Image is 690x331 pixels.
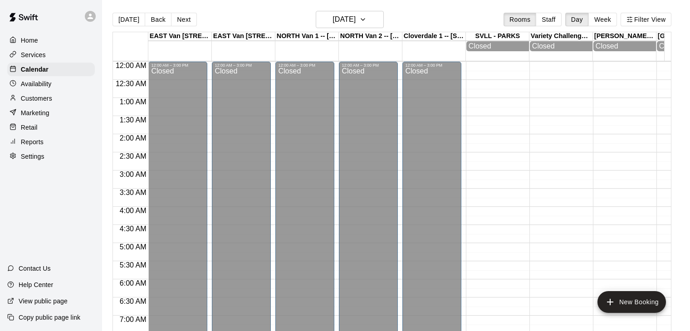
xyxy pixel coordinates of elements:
span: 2:30 AM [117,152,149,160]
span: 5:30 AM [117,261,149,269]
span: 12:00 AM [113,62,149,69]
p: Settings [21,152,44,161]
div: 12:00 AM – 3:00 PM [278,63,332,68]
p: Copy public page link [19,313,80,322]
a: Marketing [7,106,95,120]
a: Calendar [7,63,95,76]
a: Retail [7,121,95,134]
div: 12:00 AM – 3:00 PM [151,63,205,68]
span: 4:00 AM [117,207,149,214]
p: Calendar [21,65,49,74]
p: Services [21,50,46,59]
span: 7:00 AM [117,316,149,323]
span: 6:00 AM [117,279,149,287]
div: Closed [532,42,590,50]
span: 3:00 AM [117,170,149,178]
div: 12:00 AM – 3:00 PM [342,63,395,68]
button: Week [588,13,617,26]
p: Marketing [21,108,49,117]
div: NORTH Van 2 -- [STREET_ADDRESS] [339,32,402,41]
button: [DATE] [316,11,384,28]
p: Home [21,36,38,45]
a: Settings [7,150,95,163]
div: EAST Van [STREET_ADDRESS] [148,32,212,41]
span: 12:30 AM [113,80,149,88]
button: Day [565,13,589,26]
a: Reports [7,135,95,149]
a: Home [7,34,95,47]
div: [PERSON_NAME] Park - [STREET_ADDRESS] [593,32,656,41]
p: Retail [21,123,38,132]
div: EAST Van [STREET_ADDRESS] [212,32,275,41]
span: 2:00 AM [117,134,149,142]
div: 12:00 AM – 3:00 PM [405,63,459,68]
div: Cloverdale 1 -- [STREET_ADDRESS] [402,32,466,41]
button: Filter View [621,13,671,26]
a: Availability [7,77,95,91]
div: Closed [469,42,527,50]
button: Next [171,13,196,26]
span: 4:30 AM [117,225,149,233]
h6: [DATE] [333,13,356,26]
div: Closed [596,42,654,50]
p: Contact Us [19,264,51,273]
button: add [597,291,666,313]
span: 6:30 AM [117,297,149,305]
div: NORTH Van 1 -- [STREET_ADDRESS] [275,32,339,41]
p: Availability [21,79,52,88]
button: [DATE] [113,13,145,26]
a: Services [7,48,95,62]
a: Customers [7,92,95,105]
p: Reports [21,137,44,146]
p: View public page [19,297,68,306]
button: Rooms [504,13,536,26]
span: 1:00 AM [117,98,149,106]
p: Help Center [19,280,53,289]
p: Customers [21,94,52,103]
span: 5:00 AM [117,243,149,251]
button: Back [145,13,171,26]
div: 12:00 AM – 3:00 PM [215,63,268,68]
span: 3:30 AM [117,189,149,196]
div: SVLL - PARKS [466,32,529,41]
span: 1:30 AM [117,116,149,124]
button: Staff [536,13,562,26]
div: Variety Challenger Diamond, [STREET_ADDRESS][PERSON_NAME] [529,32,593,41]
